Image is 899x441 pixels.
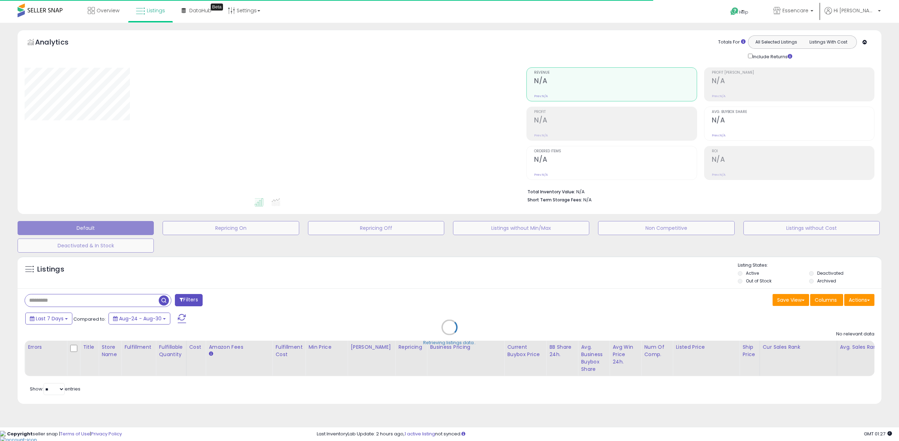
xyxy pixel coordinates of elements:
small: Prev: N/A [534,94,548,98]
span: Revenue [534,71,696,75]
button: Deactivated & In Stock [18,239,154,253]
span: Overview [97,7,119,14]
li: N/A [527,187,869,195]
div: Tooltip anchor [211,4,223,11]
a: Hi [PERSON_NAME] [825,7,881,23]
button: Default [18,221,154,235]
h2: N/A [712,155,874,165]
h2: N/A [534,116,696,126]
h2: N/A [534,155,696,165]
button: Non Competitive [598,221,734,235]
span: Help [739,9,748,15]
span: ROI [712,149,874,153]
button: Listings without Min/Max [453,221,589,235]
button: Listings With Cost [802,38,854,47]
b: Total Inventory Value: [527,189,575,195]
small: Prev: N/A [534,133,548,138]
small: Prev: N/A [712,94,726,98]
h5: Analytics [35,37,82,49]
i: Get Help [730,7,739,16]
span: Profit [PERSON_NAME] [712,71,874,75]
span: Avg. Buybox Share [712,110,874,114]
span: Essencare [782,7,808,14]
span: N/A [583,196,592,203]
a: Help [725,2,762,23]
h2: N/A [712,77,874,86]
button: Listings without Cost [743,221,880,235]
button: Repricing Off [308,221,444,235]
small: Prev: N/A [712,173,726,177]
span: Hi [PERSON_NAME] [834,7,876,14]
small: Prev: N/A [712,133,726,138]
span: Listings [147,7,165,14]
span: DataHub [189,7,211,14]
small: Prev: N/A [534,173,548,177]
div: Retrieving listings data.. [423,340,476,346]
button: Repricing On [163,221,299,235]
span: Ordered Items [534,149,696,153]
div: Include Returns [743,52,801,60]
div: Totals For [718,39,746,46]
h2: N/A [534,77,696,86]
b: Short Term Storage Fees: [527,197,582,203]
h2: N/A [712,116,874,126]
span: Profit [534,110,696,114]
button: All Selected Listings [750,38,802,47]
